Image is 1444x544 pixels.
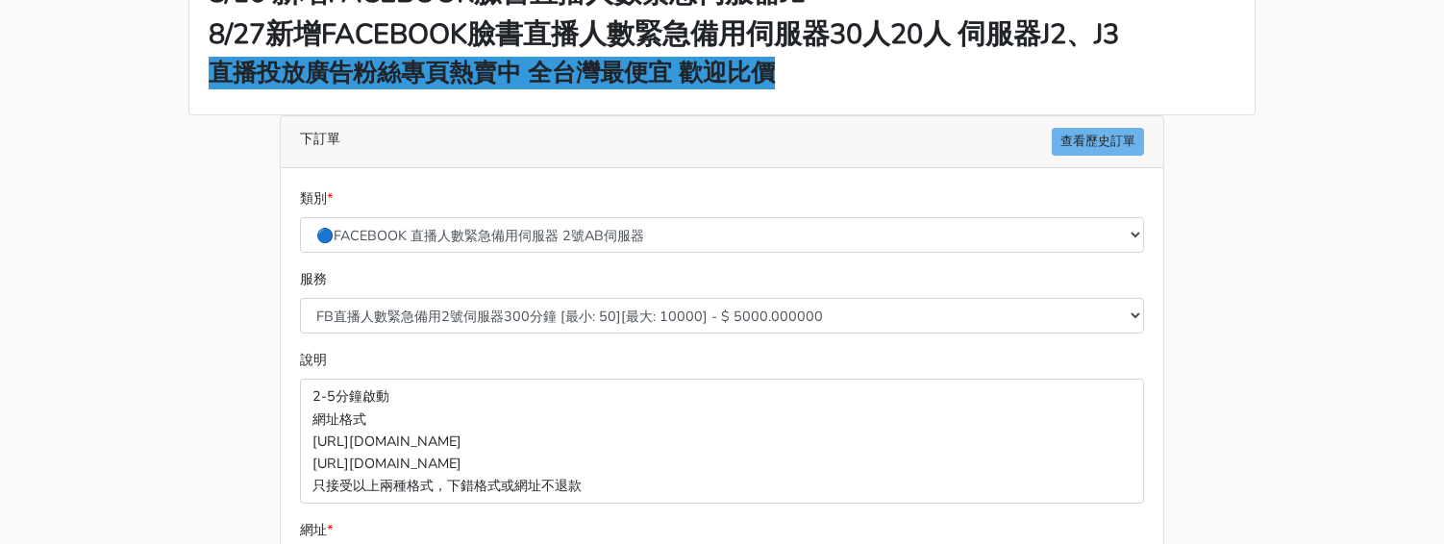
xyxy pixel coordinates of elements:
[300,349,327,371] label: 說明
[300,519,333,541] label: 網址
[1052,128,1144,156] a: 查看歷史訂單
[300,187,333,210] label: 類別
[300,268,327,290] label: 服務
[300,379,1144,503] p: 2-5分鐘啟動 網址格式 [URL][DOMAIN_NAME] [URL][DOMAIN_NAME] 只接受以上兩種格式，下錯格式或網址不退款
[209,15,1119,53] strong: 8/27新增FACEBOOK臉書直播人數緊急備用伺服器30人20人 伺服器J2、J3
[281,116,1163,168] div: 下訂單
[209,57,775,89] strong: 直播投放廣告粉絲專頁熱賣中 全台灣最便宜 歡迎比價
